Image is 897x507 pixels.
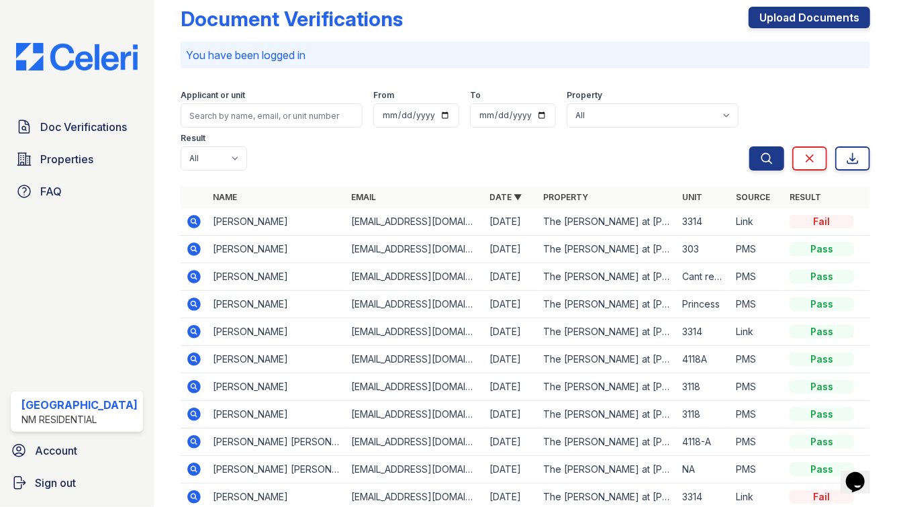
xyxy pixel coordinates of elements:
td: [PERSON_NAME] [PERSON_NAME] [207,428,346,456]
td: [PERSON_NAME] [207,208,346,236]
td: The [PERSON_NAME] at [PERSON_NAME][GEOGRAPHIC_DATA] [538,401,677,428]
td: The [PERSON_NAME] at [PERSON_NAME][GEOGRAPHIC_DATA] [538,263,677,291]
div: Fail [790,490,854,504]
td: PMS [730,346,784,373]
a: Sign out [5,469,148,496]
div: Pass [790,270,854,283]
span: FAQ [40,183,62,199]
td: 3118 [677,373,730,401]
td: The [PERSON_NAME] at [PERSON_NAME][GEOGRAPHIC_DATA] [538,428,677,456]
td: [PERSON_NAME] [207,236,346,263]
td: [DATE] [485,373,538,401]
div: Pass [790,325,854,338]
td: 4118A [677,346,730,373]
td: [EMAIL_ADDRESS][DOMAIN_NAME] [346,263,484,291]
td: [DATE] [485,456,538,483]
td: 3118 [677,401,730,428]
input: Search by name, email, or unit number [181,103,363,128]
td: 3314 [677,208,730,236]
a: Properties [11,146,143,173]
div: Document Verifications [181,7,403,31]
span: Sign out [35,475,76,491]
span: Account [35,443,77,459]
a: Result [790,192,821,202]
label: Applicant or unit [181,90,245,101]
img: CE_Logo_Blue-a8612792a0a2168367f1c8372b55b34899dd931a85d93a1a3d3e32e68fde9ad4.png [5,43,148,71]
td: [DATE] [485,401,538,428]
a: Account [5,437,148,464]
td: [EMAIL_ADDRESS][DOMAIN_NAME] [346,318,484,346]
td: [DATE] [485,263,538,291]
td: 4118-A [677,428,730,456]
a: Date ▼ [490,192,522,202]
td: [EMAIL_ADDRESS][DOMAIN_NAME] [346,291,484,318]
td: [PERSON_NAME] [207,401,346,428]
td: Link [730,208,784,236]
td: [DATE] [485,346,538,373]
td: PMS [730,263,784,291]
td: [DATE] [485,236,538,263]
td: [DATE] [485,208,538,236]
td: 303 [677,236,730,263]
a: Name [213,192,237,202]
label: From [373,90,394,101]
div: NM Residential [21,413,138,426]
td: PMS [730,291,784,318]
div: Fail [790,215,854,228]
span: Doc Verifications [40,119,127,135]
td: The [PERSON_NAME] at [PERSON_NAME][GEOGRAPHIC_DATA] [538,456,677,483]
a: Property [544,192,589,202]
a: Unit [682,192,702,202]
td: [PERSON_NAME] [PERSON_NAME] [207,456,346,483]
div: Pass [790,353,854,366]
label: Result [181,133,205,144]
label: To [470,90,481,101]
td: The [PERSON_NAME] at [PERSON_NAME][GEOGRAPHIC_DATA] [538,346,677,373]
td: The [PERSON_NAME] at [PERSON_NAME][GEOGRAPHIC_DATA] [538,208,677,236]
span: Properties [40,151,93,167]
td: PMS [730,236,784,263]
td: [DATE] [485,428,538,456]
td: Link [730,318,784,346]
td: PMS [730,373,784,401]
td: [DATE] [485,318,538,346]
td: PMS [730,428,784,456]
iframe: chat widget [841,453,884,494]
td: [EMAIL_ADDRESS][DOMAIN_NAME] [346,401,484,428]
td: PMS [730,456,784,483]
td: [PERSON_NAME] [207,346,346,373]
div: Pass [790,435,854,449]
p: You have been logged in [186,47,865,63]
td: [EMAIL_ADDRESS][DOMAIN_NAME] [346,428,484,456]
td: [PERSON_NAME] [207,291,346,318]
td: [EMAIL_ADDRESS][DOMAIN_NAME] [346,373,484,401]
div: [GEOGRAPHIC_DATA] [21,397,138,413]
td: [PERSON_NAME] [207,263,346,291]
a: Source [736,192,770,202]
td: [PERSON_NAME] [207,318,346,346]
td: The [PERSON_NAME] at [PERSON_NAME][GEOGRAPHIC_DATA] [538,236,677,263]
td: [EMAIL_ADDRESS][DOMAIN_NAME] [346,208,484,236]
a: Email [351,192,376,202]
td: The [PERSON_NAME] at [PERSON_NAME][GEOGRAPHIC_DATA] [538,291,677,318]
td: [DATE] [485,291,538,318]
td: NA [677,456,730,483]
td: Cant remember [677,263,730,291]
td: The [PERSON_NAME] at [PERSON_NAME][GEOGRAPHIC_DATA] [538,373,677,401]
td: The [PERSON_NAME] at [PERSON_NAME][GEOGRAPHIC_DATA] [538,318,677,346]
a: Upload Documents [749,7,870,28]
div: Pass [790,380,854,394]
td: Princess [677,291,730,318]
td: [PERSON_NAME] [207,373,346,401]
a: FAQ [11,178,143,205]
a: Doc Verifications [11,113,143,140]
td: 3314 [677,318,730,346]
td: PMS [730,401,784,428]
td: [EMAIL_ADDRESS][DOMAIN_NAME] [346,236,484,263]
td: [EMAIL_ADDRESS][DOMAIN_NAME] [346,346,484,373]
div: Pass [790,463,854,476]
div: Pass [790,297,854,311]
td: [EMAIL_ADDRESS][DOMAIN_NAME] [346,456,484,483]
div: Pass [790,408,854,421]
